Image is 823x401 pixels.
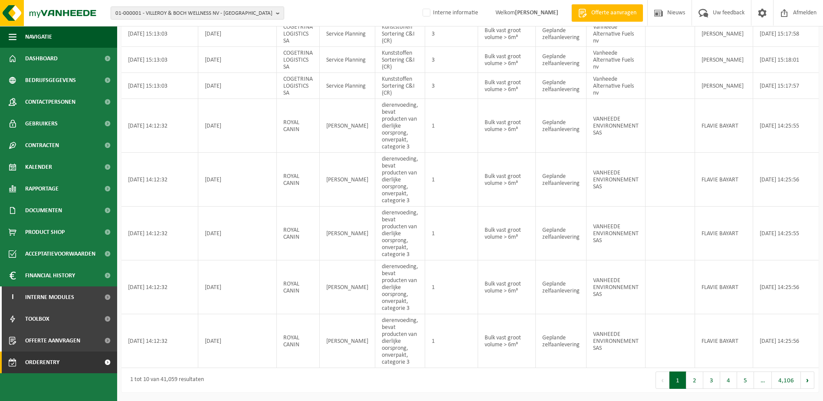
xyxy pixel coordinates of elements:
td: [DATE] [198,314,277,368]
button: 2 [686,371,703,389]
td: [DATE] [198,47,277,73]
button: 4 [720,371,737,389]
td: [DATE] 15:13:03 [121,73,198,99]
td: Bulk vast groot volume > 6m³ [478,21,536,47]
td: Kunststoffen Sortering C&I (CR) [375,21,425,47]
td: FLAVIE BAYART [695,207,753,260]
td: [DATE] [198,73,277,99]
td: Bulk vast groot volume > 6m³ [478,314,536,368]
td: 1 [425,314,478,368]
td: Service Planning [320,21,375,47]
td: ROYAL CANIN [277,260,320,314]
span: Navigatie [25,26,52,48]
td: Vanheede Alternative Fuels nv [587,47,646,73]
td: 1 [425,207,478,260]
td: [PERSON_NAME] [695,73,753,99]
span: I [9,286,16,308]
td: VANHEEDE ENVIRONNEMENT SAS [587,260,646,314]
td: [DATE] [198,99,277,153]
td: ROYAL CANIN [277,207,320,260]
span: Bedrijfsgegevens [25,69,76,91]
span: Rapportage [25,178,59,200]
td: [PERSON_NAME] [320,207,375,260]
td: dierenvoeding, bevat producten van dierlijke oorsprong, onverpakt, categorie 3 [375,99,425,153]
span: 01-000001 - VILLEROY & BOCH WELLNESS NV - [GEOGRAPHIC_DATA] [115,7,272,20]
div: 1 tot 10 van 41,059 resultaten [126,372,204,388]
button: 3 [703,371,720,389]
td: [PERSON_NAME] [695,47,753,73]
td: dierenvoeding, bevat producten van dierlijke oorsprong, onverpakt, categorie 3 [375,153,425,207]
td: FLAVIE BAYART [695,99,753,153]
span: Acceptatievoorwaarden [25,243,95,265]
td: 1 [425,99,478,153]
td: VANHEEDE ENVIRONNEMENT SAS [587,207,646,260]
td: Bulk vast groot volume > 6m³ [478,153,536,207]
td: FLAVIE BAYART [695,314,753,368]
span: Toolbox [25,308,49,330]
td: FLAVIE BAYART [695,153,753,207]
span: Kalender [25,156,52,178]
td: ROYAL CANIN [277,99,320,153]
td: ROYAL CANIN [277,314,320,368]
td: [PERSON_NAME] [320,314,375,368]
td: [PERSON_NAME] [695,21,753,47]
td: [DATE] 14:12:32 [121,314,198,368]
span: Interne modules [25,286,74,308]
td: Bulk vast groot volume > 6m³ [478,260,536,314]
td: [PERSON_NAME] [320,99,375,153]
td: Geplande zelfaanlevering [536,260,587,314]
td: Kunststoffen Sortering C&I (CR) [375,47,425,73]
td: [DATE] [198,153,277,207]
td: [PERSON_NAME] [320,153,375,207]
td: [DATE] 14:12:32 [121,260,198,314]
td: Bulk vast groot volume > 6m³ [478,99,536,153]
button: Next [801,371,814,389]
td: Kunststoffen Sortering C&I (CR) [375,73,425,99]
button: 01-000001 - VILLEROY & BOCH WELLNESS NV - [GEOGRAPHIC_DATA] [111,7,284,20]
td: Geplande zelfaanlevering [536,314,587,368]
td: 3 [425,47,478,73]
td: Service Planning [320,47,375,73]
td: [DATE] 14:12:32 [121,153,198,207]
td: [PERSON_NAME] [320,260,375,314]
label: Interne informatie [421,7,478,20]
td: Bulk vast groot volume > 6m³ [478,73,536,99]
button: 5 [737,371,754,389]
td: Service Planning [320,73,375,99]
td: Geplande zelfaanlevering [536,73,587,99]
td: 1 [425,153,478,207]
span: Orderentry Goedkeuring [25,352,98,373]
td: [DATE] 14:12:32 [121,207,198,260]
td: 1 [425,260,478,314]
span: Gebruikers [25,113,58,135]
td: [DATE] [198,260,277,314]
td: 3 [425,73,478,99]
td: dierenvoeding, bevat producten van dierlijke oorsprong, onverpakt, categorie 3 [375,207,425,260]
td: ROYAL CANIN [277,153,320,207]
td: Geplande zelfaanlevering [536,47,587,73]
button: 1 [669,371,686,389]
span: Dashboard [25,48,58,69]
td: [DATE] 15:13:03 [121,47,198,73]
td: dierenvoeding, bevat producten van dierlijke oorsprong, onverpakt, categorie 3 [375,314,425,368]
td: Bulk vast groot volume > 6m³ [478,47,536,73]
span: … [754,371,772,389]
td: dierenvoeding, bevat producten van dierlijke oorsprong, onverpakt, categorie 3 [375,260,425,314]
td: COGETRINA LOGISTICS SA [277,21,320,47]
span: Documenten [25,200,62,221]
td: [DATE] 15:13:03 [121,21,198,47]
strong: [PERSON_NAME] [515,10,558,16]
td: VANHEEDE ENVIRONNEMENT SAS [587,153,646,207]
span: Contracten [25,135,59,156]
td: Geplande zelfaanlevering [536,99,587,153]
td: COGETRINA LOGISTICS SA [277,73,320,99]
td: Geplande zelfaanlevering [536,21,587,47]
td: Vanheede Alternative Fuels nv [587,21,646,47]
a: Offerte aanvragen [571,4,643,22]
button: 4,106 [772,371,801,389]
span: Offerte aanvragen [589,9,639,17]
span: Offerte aanvragen [25,330,80,352]
span: Product Shop [25,221,65,243]
td: COGETRINA LOGISTICS SA [277,47,320,73]
td: VANHEEDE ENVIRONNEMENT SAS [587,99,646,153]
